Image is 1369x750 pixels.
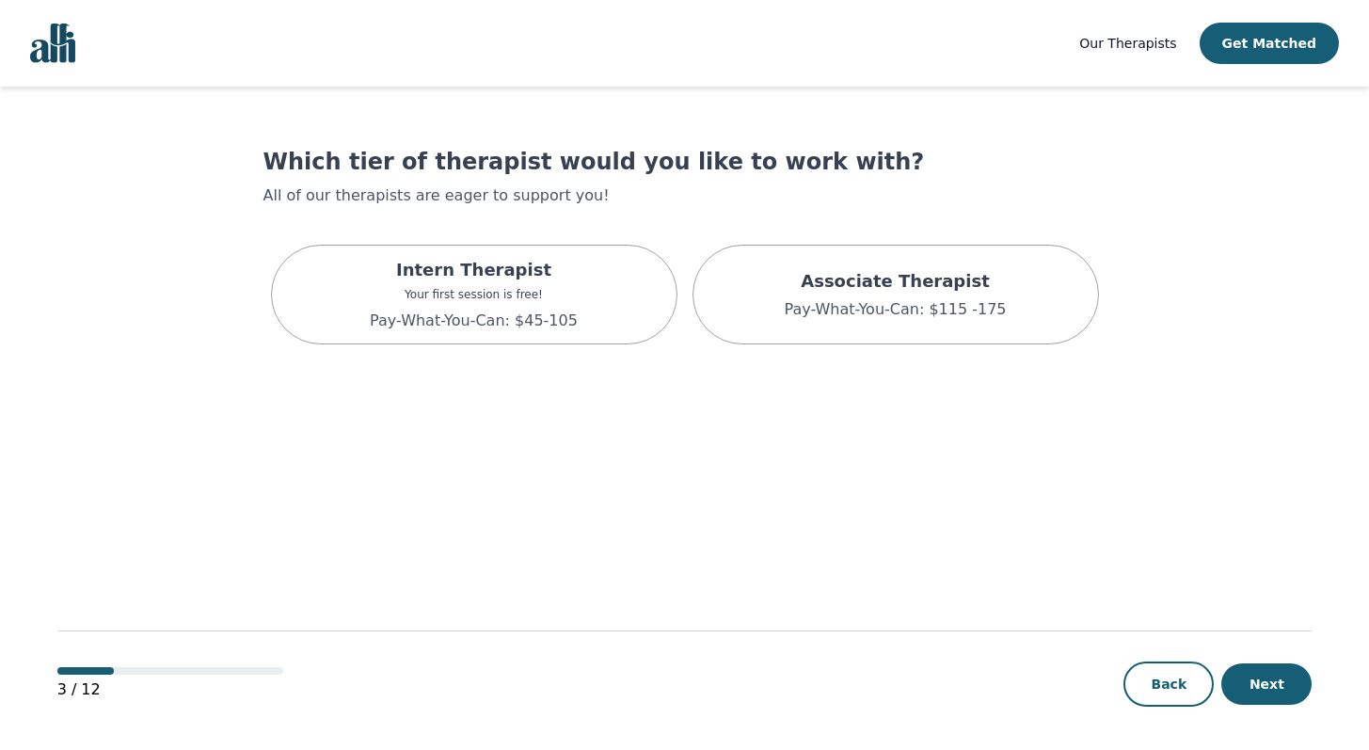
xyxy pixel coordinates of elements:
[1200,23,1339,64] button: Get Matched
[370,257,578,283] p: Intern Therapist
[784,298,1006,321] p: Pay-What-You-Can: $115 -175
[57,678,283,701] p: 3 / 12
[1221,663,1312,705] button: Next
[263,184,1106,207] p: All of our therapists are eager to support you!
[370,310,578,332] p: Pay-What-You-Can: $45-105
[1123,662,1214,707] button: Back
[263,147,1106,177] h1: Which tier of therapist would you like to work with?
[784,268,1006,295] p: Associate Therapist
[1079,32,1176,55] a: Our Therapists
[30,24,75,63] img: alli logo
[370,287,578,302] p: Your first session is free!
[1079,36,1176,51] span: Our Therapists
